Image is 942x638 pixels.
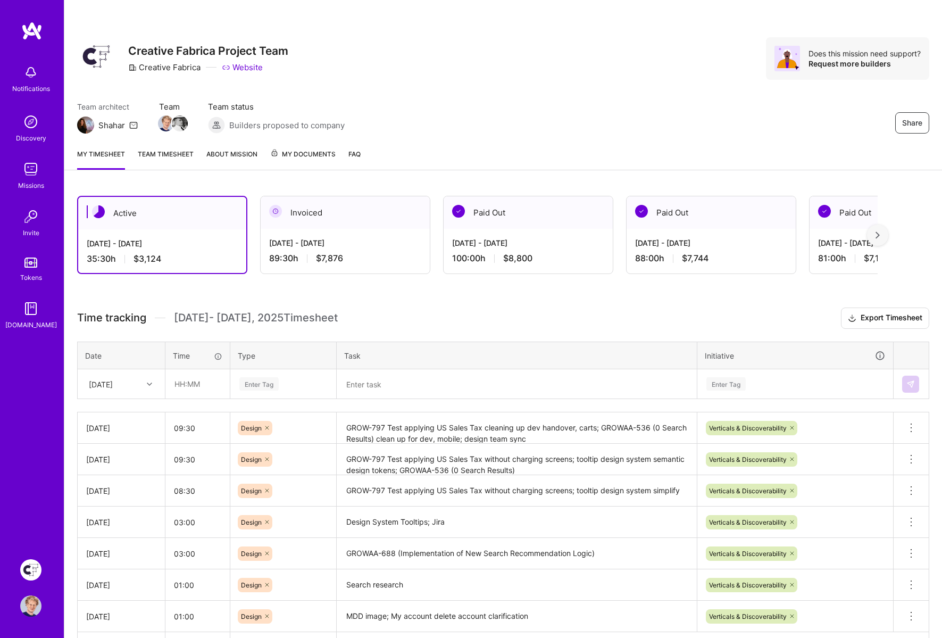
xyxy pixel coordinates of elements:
img: Active [92,205,105,218]
span: Builders proposed to company [229,120,345,131]
img: right [876,231,880,239]
div: Enter Tag [706,376,746,392]
div: Tokens [20,272,42,283]
img: Creative Fabrica Project Team [20,559,41,581]
input: HH:MM [165,540,230,568]
div: Shahar [98,120,125,131]
span: My Documents [270,148,336,160]
span: Design [241,455,262,463]
span: $7,128 [864,253,890,264]
div: [DATE] [89,378,113,390]
i: icon Chevron [147,382,152,387]
div: Paid Out [627,196,796,229]
span: [DATE] - [DATE] , 2025 Timesheet [174,311,338,325]
div: 35:30 h [87,253,238,264]
div: Creative Fabrica [128,62,201,73]
div: [DATE] [86,485,156,496]
th: Date [78,342,165,369]
img: Paid Out [452,205,465,218]
input: HH:MM [165,445,230,474]
img: Paid Out [818,205,831,218]
button: Share [895,112,929,134]
span: Time tracking [77,311,146,325]
textarea: GROW-797 Test applying US Sales Tax without charging screens; tooltip design system semantic desi... [338,445,696,474]
img: Team Member Avatar [172,115,188,131]
a: Team Member Avatar [173,114,187,132]
textarea: GROW-797 Test applying US Sales Tax cleaning up dev handover, carts; GROWAA-536 (0 Search Results... [338,413,696,443]
img: Submit [906,380,915,388]
span: Team [159,101,187,112]
div: Initiative [705,350,886,362]
div: Missions [18,180,44,191]
input: HH:MM [165,602,230,631]
a: My timesheet [77,148,125,170]
img: Invoiced [269,205,282,218]
img: Paid Out [635,205,648,218]
th: Task [337,342,697,369]
span: $7,744 [682,253,708,264]
textarea: Search research [338,570,696,600]
span: Team architect [77,101,138,112]
a: About Mission [206,148,257,170]
span: Design [241,487,262,495]
span: Team status [208,101,345,112]
img: discovery [20,111,41,132]
span: Design [241,550,262,558]
img: Team Member Avatar [158,115,174,131]
span: Verticals & Discoverability [709,581,787,589]
a: Team Member Avatar [159,114,173,132]
div: 88:00 h [635,253,787,264]
div: Invoiced [261,196,430,229]
i: icon Mail [129,121,138,129]
img: Avatar [774,46,800,71]
textarea: Design System Tooltips; Jira [338,508,696,537]
i: icon Download [848,313,856,324]
div: Notifications [12,83,50,94]
textarea: GROWAA-688 (Implementation of New Search Recommendation Logic) [338,539,696,568]
i: icon CompanyGray [128,63,137,72]
a: User Avatar [18,595,44,617]
input: HH:MM [165,571,230,599]
span: Verticals & Discoverability [709,487,787,495]
img: Invite [20,206,41,227]
div: 89:30 h [269,253,421,264]
div: [DATE] - [DATE] [87,238,238,249]
div: [DATE] [86,548,156,559]
a: Team timesheet [138,148,194,170]
div: [DATE] [86,517,156,528]
div: Paid Out [444,196,613,229]
div: [DOMAIN_NAME] [5,319,57,330]
th: Type [230,342,337,369]
div: [DATE] [86,422,156,434]
img: User Avatar [20,595,41,617]
div: Request more builders [808,59,921,69]
div: Invite [23,227,39,238]
div: [DATE] [86,579,156,591]
img: Company Logo [77,37,115,76]
span: $8,800 [503,253,532,264]
div: [DATE] - [DATE] [452,237,604,248]
span: Verticals & Discoverability [709,550,787,558]
textarea: GROW-797 Test applying US Sales Tax without charging screens; tooltip design system simplify [338,476,696,506]
span: Design [241,612,262,620]
a: My Documents [270,148,336,170]
span: $7,876 [316,253,343,264]
button: Export Timesheet [841,308,929,329]
div: Discovery [16,132,46,144]
span: $3,124 [134,253,161,264]
div: Active [78,197,246,229]
input: HH:MM [165,477,230,505]
img: Builders proposed to company [208,117,225,134]
div: Enter Tag [239,376,279,392]
div: Does this mission need support? [808,48,921,59]
a: Creative Fabrica Project Team [18,559,44,581]
img: guide book [20,298,41,319]
input: HH:MM [165,508,230,536]
img: bell [20,62,41,83]
span: Verticals & Discoverability [709,455,787,463]
input: HH:MM [166,370,229,398]
span: Verticals & Discoverability [709,518,787,526]
img: logo [21,21,43,40]
span: Design [241,581,262,589]
span: Design [241,518,262,526]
